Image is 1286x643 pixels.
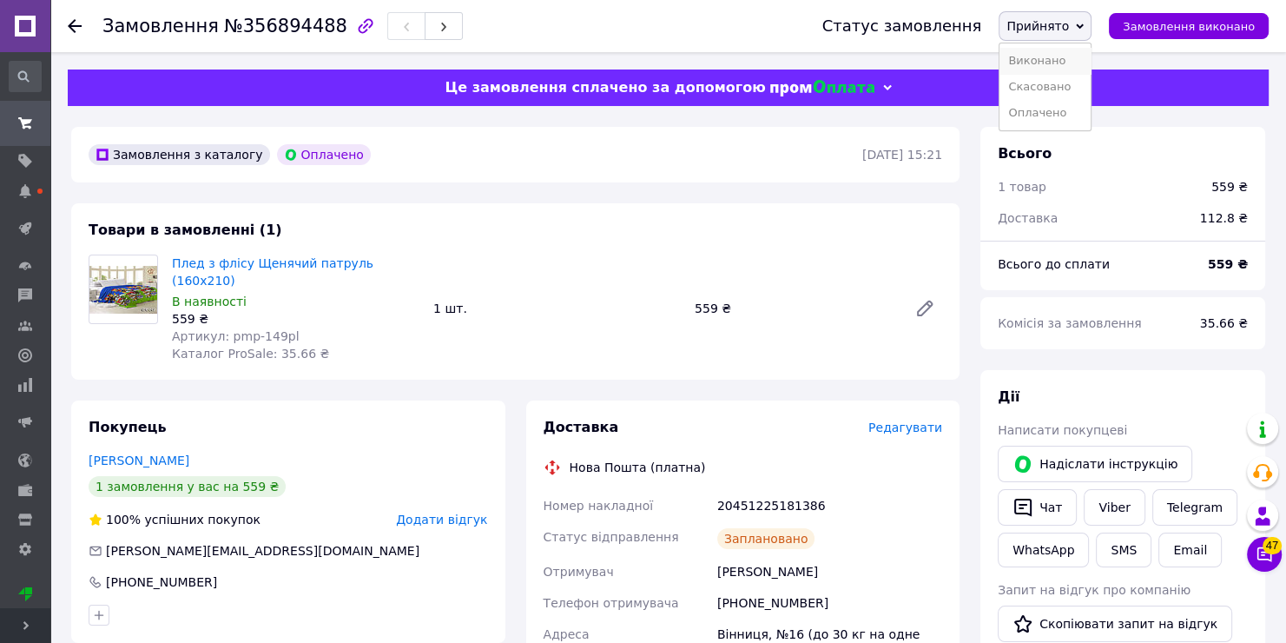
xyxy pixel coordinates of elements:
[277,144,371,165] div: Оплачено
[172,329,300,343] span: Артикул: pmp-149pl
[172,295,247,308] span: В наявності
[544,627,590,641] span: Адреса
[998,180,1046,194] span: 1 товар
[544,419,619,435] span: Доставка
[1006,19,1069,33] span: Прийнято
[565,459,710,476] div: Нова Пошта (платна)
[224,16,347,36] span: №356894488
[714,490,946,521] div: 20451225181386
[868,421,942,434] span: Редагувати
[1096,533,1151,567] button: SMS
[998,533,1089,567] a: WhatsApp
[822,17,982,35] div: Статус замовлення
[1190,199,1258,237] div: 112.8 ₴
[445,79,765,96] span: Це замовлення сплачено за допомогою
[426,296,688,321] div: 1 шт.
[89,222,282,238] span: Товари в замовленні (1)
[907,291,942,326] a: Редагувати
[544,499,654,513] span: Номер накладної
[1200,316,1248,330] span: 35.66 ₴
[1152,489,1237,526] a: Telegram
[89,511,260,528] div: успішних покупок
[998,606,1232,642] button: Скопіювати запит на відгук
[106,544,419,558] span: [PERSON_NAME][EMAIL_ADDRESS][DOMAIN_NAME]
[89,144,270,165] div: Замовлення з каталогу
[714,587,946,619] div: [PHONE_NUMBER]
[89,419,167,435] span: Покупець
[102,16,219,36] span: Замовлення
[68,17,82,35] div: Повернутися назад
[998,489,1077,526] button: Чат
[89,476,286,497] div: 1 замовлення у вас на 559 ₴
[998,316,1142,330] span: Комісія за замовлення
[172,347,329,361] span: Каталог ProSale: 35.66 ₴
[998,388,1019,405] span: Дії
[104,573,219,591] div: [PHONE_NUMBER]
[1263,537,1282,554] span: 47
[998,145,1052,162] span: Всього
[714,556,946,587] div: [PERSON_NAME]
[1109,13,1269,39] button: Замовлення виконано
[999,100,1091,126] li: Оплачено
[544,565,614,579] span: Отримувач
[998,423,1127,437] span: Написати покупцеві
[1084,489,1144,526] a: Viber
[770,80,874,96] img: evopay logo
[998,211,1058,225] span: Доставка
[688,296,900,321] div: 559 ₴
[998,583,1190,597] span: Запит на відгук про компанію
[862,148,942,162] time: [DATE] 15:21
[998,446,1192,482] button: Надіслати інструкцію
[89,266,157,314] img: Плед з флісу Щенячий патруль (160х210)
[1123,20,1255,33] span: Замовлення виконано
[544,530,679,544] span: Статус відправлення
[89,454,189,467] a: [PERSON_NAME]
[172,256,373,288] a: Плед з флісу Щенячий патруль (160х210)
[999,74,1091,100] li: Скасовано
[1208,257,1248,271] b: 559 ₴
[717,528,815,549] div: Заплановано
[1211,178,1248,196] div: 559 ₴
[1158,533,1222,567] button: Email
[396,513,487,527] span: Додати відгук
[544,596,679,610] span: Телефон отримувача
[998,257,1110,271] span: Всього до сплати
[1247,537,1282,572] button: Чат з покупцем47
[172,310,419,328] div: 559 ₴
[999,48,1091,74] li: Виконано
[106,513,141,527] span: 100%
